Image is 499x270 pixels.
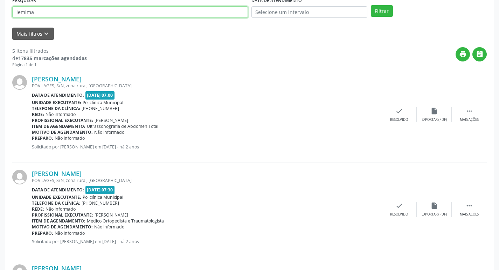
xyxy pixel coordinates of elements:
[46,111,76,117] span: Não informado
[422,212,447,217] div: Exportar (PDF)
[94,129,124,135] span: Não informado
[32,129,93,135] b: Motivo de agendamento:
[32,92,84,98] b: Data de atendimento:
[32,194,81,200] b: Unidade executante:
[456,47,470,61] button: print
[32,123,85,129] b: Item de agendamento:
[390,117,408,122] div: Resolvido
[12,54,87,62] div: de
[82,200,119,206] span: [PHONE_NUMBER]
[32,111,44,117] b: Rede:
[32,230,53,236] b: Preparo:
[42,30,50,38] i: keyboard_arrow_down
[12,170,27,184] img: img
[460,212,479,217] div: Mais ações
[46,206,76,212] span: Não informado
[83,100,123,105] span: Policlínica Municipal
[32,206,44,212] b: Rede:
[32,187,84,193] b: Data de atendimento:
[18,55,87,61] strong: 17835 marcações agendadas
[82,105,119,111] span: [PHONE_NUMBER]
[87,123,158,129] span: Ultrassonografia de Abdomen Total
[95,212,128,218] span: [PERSON_NAME]
[32,218,85,224] b: Item de agendamento:
[430,107,438,115] i: insert_drive_file
[12,62,87,68] div: Página 1 de 1
[32,212,93,218] b: Profissional executante:
[32,239,382,245] p: Solicitado por [PERSON_NAME] em [DATE] - há 2 anos
[395,202,403,210] i: check
[83,194,123,200] span: Policlínica Municipal
[32,117,93,123] b: Profissional executante:
[32,135,53,141] b: Preparo:
[85,91,115,99] span: [DATE] 07:00
[12,28,54,40] button: Mais filtroskeyboard_arrow_down
[95,117,128,123] span: [PERSON_NAME]
[32,75,82,83] a: [PERSON_NAME]
[459,50,467,58] i: print
[371,5,393,17] button: Filtrar
[465,202,473,210] i: 
[55,135,85,141] span: Não informado
[94,224,124,230] span: Não informado
[32,100,81,105] b: Unidade executante:
[390,212,408,217] div: Resolvido
[395,107,403,115] i: check
[87,218,164,224] span: Médico Ortopedista e Traumatologista
[465,107,473,115] i: 
[32,83,382,89] div: POV LAGES, S/N, zona rural, [GEOGRAPHIC_DATA]
[430,202,438,210] i: insert_drive_file
[32,170,82,177] a: [PERSON_NAME]
[32,200,80,206] b: Telefone da clínica:
[460,117,479,122] div: Mais ações
[85,186,115,194] span: [DATE] 07:30
[251,6,367,18] input: Selecione um intervalo
[32,224,93,230] b: Motivo de agendamento:
[476,50,484,58] i: 
[32,177,382,183] div: POV LAGES, S/N, zona rural, [GEOGRAPHIC_DATA]
[12,47,87,54] div: 5 itens filtrados
[422,117,447,122] div: Exportar (PDF)
[55,230,85,236] span: Não informado
[12,6,248,18] input: Nome, CNS
[12,75,27,90] img: img
[472,47,487,61] button: 
[32,105,80,111] b: Telefone da clínica:
[32,144,382,150] p: Solicitado por [PERSON_NAME] em [DATE] - há 2 anos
